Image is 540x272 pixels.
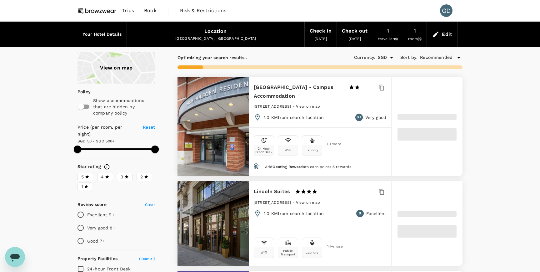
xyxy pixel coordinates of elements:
[265,165,351,169] span: Add to earn points & rewards
[264,210,324,217] p: 1.0 KM from search location
[5,247,25,267] iframe: Button to launch messaging window, conversation in progress
[285,148,291,152] div: Wifi
[81,174,84,180] span: 5
[293,104,296,109] span: -
[87,238,104,244] p: Good 7+
[296,200,320,205] a: View on map
[366,210,386,217] p: Excellent
[327,244,337,249] span: 14 + more
[254,104,291,109] span: [STREET_ADDRESS]
[255,147,272,154] div: 24 Hour Front Desk
[296,104,320,109] span: View on map
[348,37,361,41] span: [DATE]
[359,210,361,217] span: 9
[122,7,134,14] span: Trips
[77,255,117,262] h6: Property Facilities
[378,37,398,41] span: traveller(s)
[310,27,332,35] div: Check in
[306,148,318,152] div: Laundry
[354,54,375,61] h6: Currency :
[144,7,157,14] span: Book
[254,187,290,196] h6: Lincoln Suites
[77,163,101,170] h6: Star rating
[414,27,416,35] div: 1
[81,183,83,190] span: 1
[101,174,104,180] span: 4
[104,164,110,170] svg: Star ratings are awarded to properties to represent the quality of services, facilities, and amen...
[440,4,452,17] div: GD
[87,266,131,271] span: 24-hour Front Desk
[293,200,296,205] span: -
[180,7,227,14] span: Risk & Restrictions
[357,114,361,121] span: 8.1
[296,104,320,109] a: View on map
[77,124,136,138] h6: Price (per room, per night)
[77,201,107,208] h6: Review score
[254,200,291,205] span: [STREET_ADDRESS]
[140,174,143,180] span: 2
[87,225,115,231] p: Very good 8+
[143,125,155,130] span: Reset
[272,165,305,169] span: Genting Rewards
[408,37,422,41] span: room(s)
[420,54,452,61] span: Recommended
[77,89,82,95] p: Policy
[365,114,386,121] p: Very good
[442,30,452,39] div: Edit
[132,36,299,42] div: [GEOGRAPHIC_DATA], [GEOGRAPHIC_DATA]
[296,200,320,205] span: View on map
[77,4,117,18] img: Browzwear Solutions Pte Ltd
[306,251,318,254] div: Laundry
[261,251,267,254] div: Wifi
[121,174,123,180] span: 3
[400,54,417,61] h6: Sort by :
[87,212,114,218] p: Excellent 9+
[93,97,154,116] p: Show accommodations that are hidden by company policy
[177,54,247,61] p: Optimizing your search results..
[204,27,227,36] div: Location
[264,114,324,121] p: 1.0 KM from search location
[387,53,396,62] button: Open
[77,52,155,84] a: View on map
[145,203,155,207] span: Clear
[77,139,115,143] span: SGD 50 - SGD 500+
[314,37,327,41] span: [DATE]
[82,31,122,38] h6: Your Hotel Details
[327,142,337,146] span: 6 + more
[342,27,367,35] div: Check out
[387,27,389,35] div: 1
[279,249,297,256] div: Public Transport
[139,257,155,261] span: Clear all
[254,83,344,100] h6: [GEOGRAPHIC_DATA] - Campus Accommodation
